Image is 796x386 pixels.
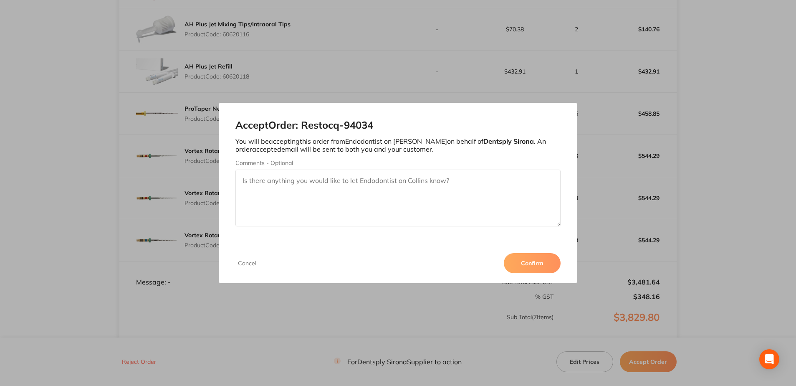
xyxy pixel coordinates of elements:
b: Dentsply Sirona [483,137,534,145]
h2: Accept Order: Restocq- 94034 [235,119,560,131]
label: Comments - Optional [235,160,560,166]
button: Cancel [235,259,259,267]
div: Open Intercom Messenger [759,349,779,369]
button: Confirm [504,253,561,273]
p: You will be accepting this order from Endodontist on [PERSON_NAME] on behalf of . An order accept... [235,137,560,153]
